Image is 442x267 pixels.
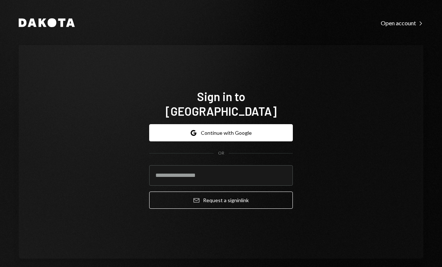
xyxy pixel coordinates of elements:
a: Open account [381,19,423,27]
button: Request a signinlink [149,192,293,209]
h1: Sign in to [GEOGRAPHIC_DATA] [149,89,293,118]
div: OR [218,150,224,156]
button: Continue with Google [149,124,293,141]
